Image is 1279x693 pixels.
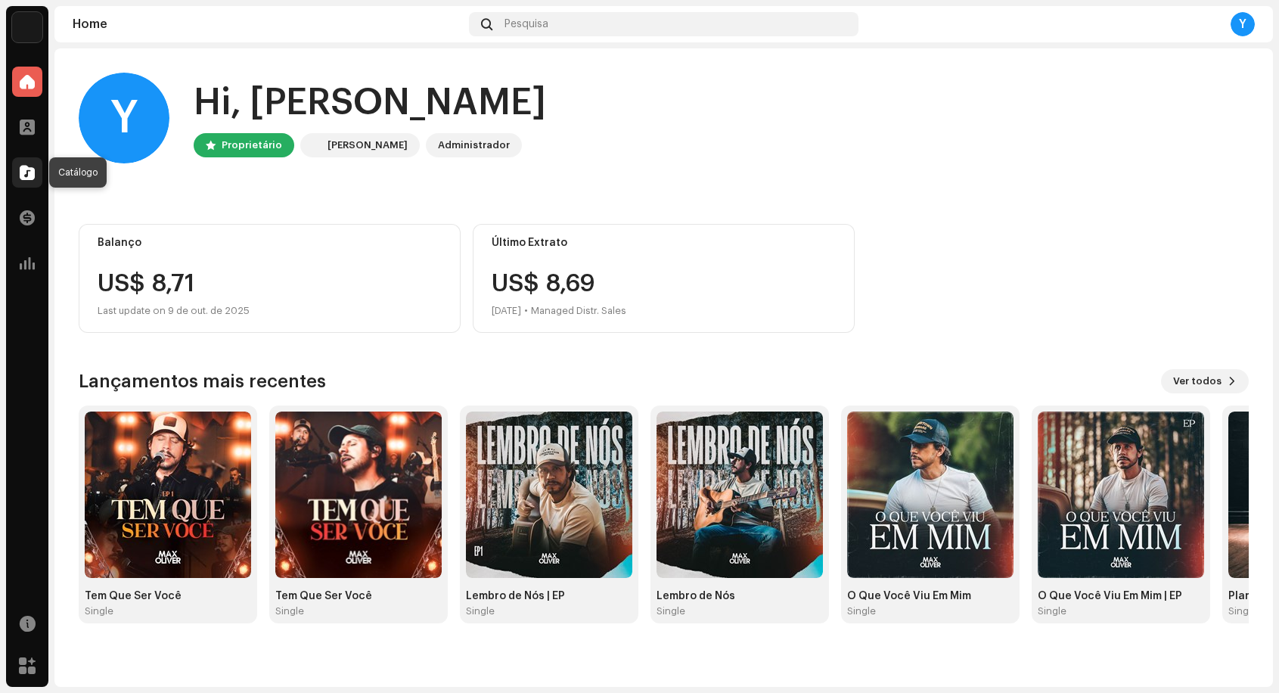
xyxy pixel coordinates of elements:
div: Último Extrato [492,237,836,249]
div: [PERSON_NAME] [328,136,408,154]
h3: Lançamentos mais recentes [79,369,326,393]
re-o-card-value: Balanço [79,224,461,333]
div: Single [275,605,304,617]
div: Single [1038,605,1066,617]
div: Single [847,605,876,617]
span: Pesquisa [504,18,548,30]
img: 4ecf9d3c-b546-4c12-a72a-960b8444102a [12,12,42,42]
img: 84b9cf20-a3e8-4f6c-a864-08e37efc4b6e [657,412,823,578]
div: Lembro de Nós [657,590,823,602]
div: Tem Que Ser Você [275,590,442,602]
div: Last update on 9 de out. de 2025 [98,302,442,320]
img: e8d3ee84-6dd1-4f30-936a-f732be77ddf1 [85,412,251,578]
div: O Que Você Viu Em Mim [847,590,1014,602]
div: Single [85,605,113,617]
div: Y [79,73,169,163]
div: Hi, [PERSON_NAME] [194,79,546,127]
img: c022aaa8-7164-4a34-ac69-b99513e7c8b1 [275,412,442,578]
div: Single [657,605,685,617]
img: 4ecf9d3c-b546-4c12-a72a-960b8444102a [303,136,321,154]
div: Y [1231,12,1255,36]
img: 46259601-72b7-4917-a0fe-a76c7649ec7d [847,412,1014,578]
div: Single [1228,605,1257,617]
div: O Que Você Viu Em Mim | EP [1038,590,1204,602]
re-o-card-value: Último Extrato [473,224,855,333]
div: Home [73,18,463,30]
img: f7636b91-c55f-4ef8-9ca2-6c170b2d3998 [1038,412,1204,578]
div: Administrador [438,136,510,154]
span: Ver todos [1173,366,1222,396]
div: Single [466,605,495,617]
div: • [524,302,528,320]
div: [DATE] [492,302,521,320]
div: Managed Distr. Sales [531,302,626,320]
div: Proprietário [222,136,282,154]
button: Ver todos [1161,369,1249,393]
div: Tem Que Ser Você [85,590,251,602]
img: 777fe398-b685-4a20-ba1c-ddcd9572d658 [466,412,632,578]
div: Lembro de Nós | EP [466,590,632,602]
div: Balanço [98,237,442,249]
